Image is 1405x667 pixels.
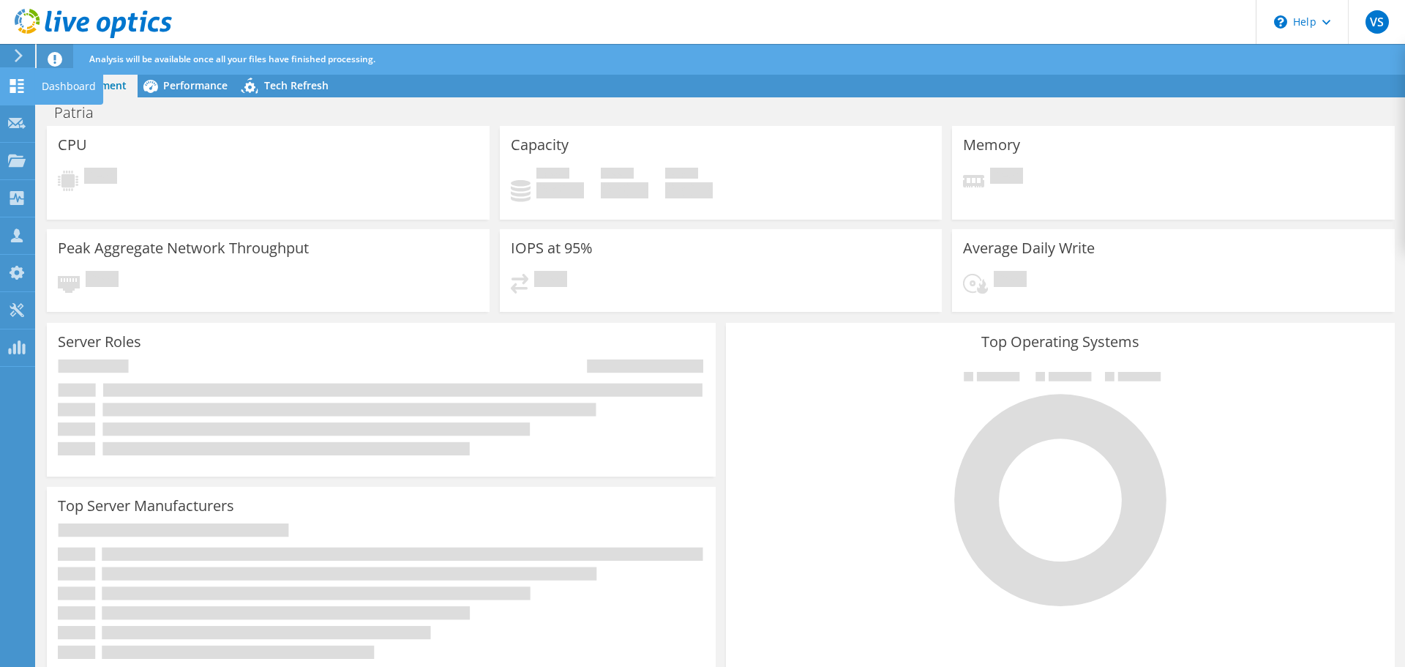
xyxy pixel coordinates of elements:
[511,137,569,153] h3: Capacity
[665,182,713,198] h4: 0 GiB
[536,182,584,198] h4: 0 GiB
[1365,10,1389,34] span: VS
[86,271,119,291] span: Pending
[737,334,1384,350] h3: Top Operating Systems
[84,168,117,187] span: Pending
[58,240,309,256] h3: Peak Aggregate Network Throughput
[534,271,567,291] span: Pending
[58,334,141,350] h3: Server Roles
[48,105,116,121] h1: Patria
[963,240,1095,256] h3: Average Daily Write
[536,168,569,182] span: Used
[511,240,593,256] h3: IOPS at 95%
[1274,15,1287,29] svg: \n
[665,168,698,182] span: Total
[963,137,1020,153] h3: Memory
[34,68,103,105] div: Dashboard
[163,78,228,92] span: Performance
[89,53,375,65] span: Analysis will be available once all your files have finished processing.
[601,168,634,182] span: Free
[994,271,1027,291] span: Pending
[264,78,329,92] span: Tech Refresh
[601,182,648,198] h4: 0 GiB
[58,137,87,153] h3: CPU
[58,498,234,514] h3: Top Server Manufacturers
[990,168,1023,187] span: Pending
